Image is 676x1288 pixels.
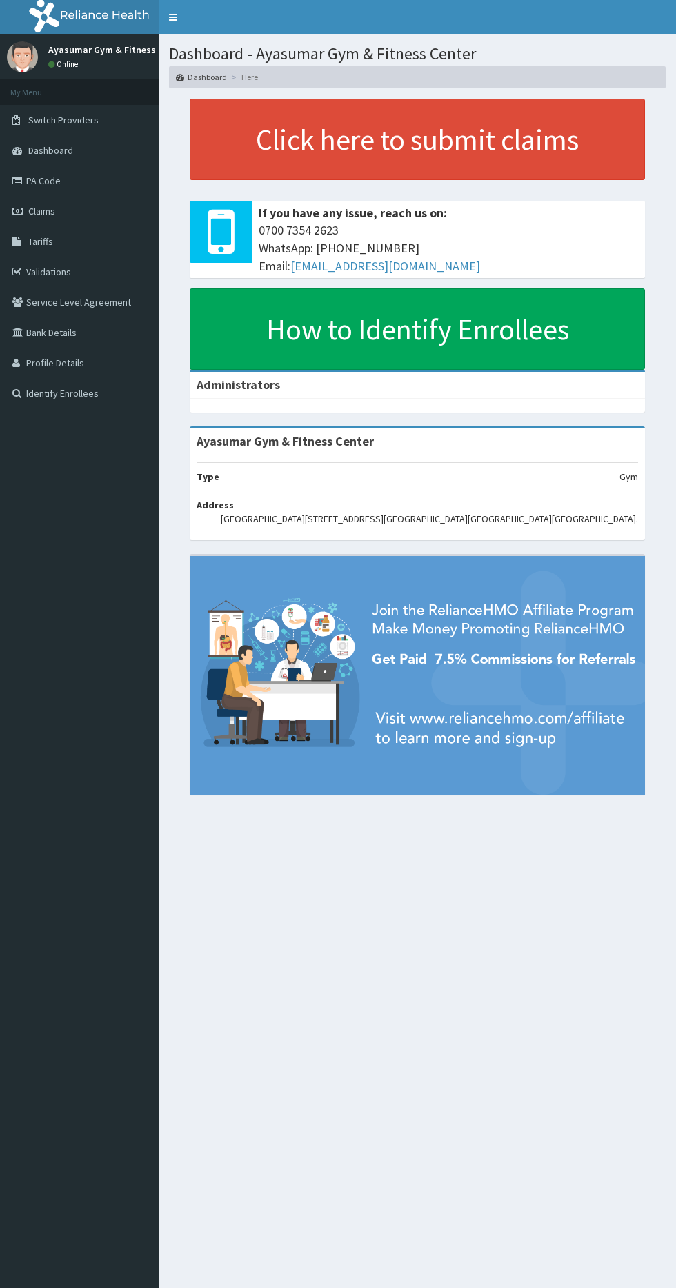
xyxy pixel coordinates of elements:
li: Here [228,71,258,83]
a: Dashboard [176,71,227,83]
b: Address [197,499,234,511]
b: Type [197,470,219,483]
a: Online [48,59,81,69]
b: Administrators [197,377,280,393]
span: Dashboard [28,144,73,157]
img: User Image [7,41,38,72]
a: [EMAIL_ADDRESS][DOMAIN_NAME] [290,258,480,274]
strong: Ayasumar Gym & Fitness Center [197,433,374,449]
img: provider-team-banner.png [190,556,645,794]
p: [GEOGRAPHIC_DATA][STREET_ADDRESS][GEOGRAPHIC_DATA][GEOGRAPHIC_DATA][GEOGRAPHIC_DATA]. [221,512,638,526]
a: How to Identify Enrollees [190,288,645,370]
a: Click here to submit claims [190,99,645,180]
h1: Dashboard - Ayasumar Gym & Fitness Center [169,45,666,63]
p: Gym [619,470,638,484]
span: 0700 7354 2623 WhatsApp: [PHONE_NUMBER] Email: [259,221,638,275]
span: Claims [28,205,55,217]
p: Ayasumar Gym & Fitness [48,45,156,55]
span: Switch Providers [28,114,99,126]
span: Tariffs [28,235,53,248]
b: If you have any issue, reach us on: [259,205,447,221]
